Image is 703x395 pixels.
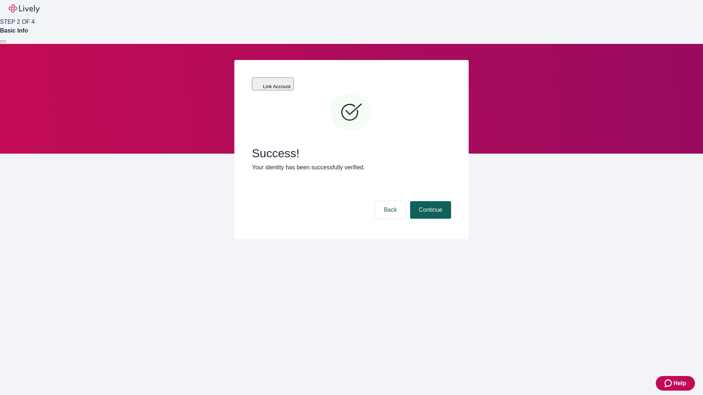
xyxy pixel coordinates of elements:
img: Lively [9,4,40,13]
p: Your identity has been successfully verified. [252,163,451,172]
button: Link Account [252,78,294,90]
span: Success! [252,146,451,160]
button: Back [375,201,406,219]
svg: Checkmark icon [330,91,373,135]
span: Help [673,379,686,388]
button: Zendesk support iconHelp [656,376,695,391]
svg: Zendesk support icon [665,379,673,388]
button: Continue [410,201,451,219]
